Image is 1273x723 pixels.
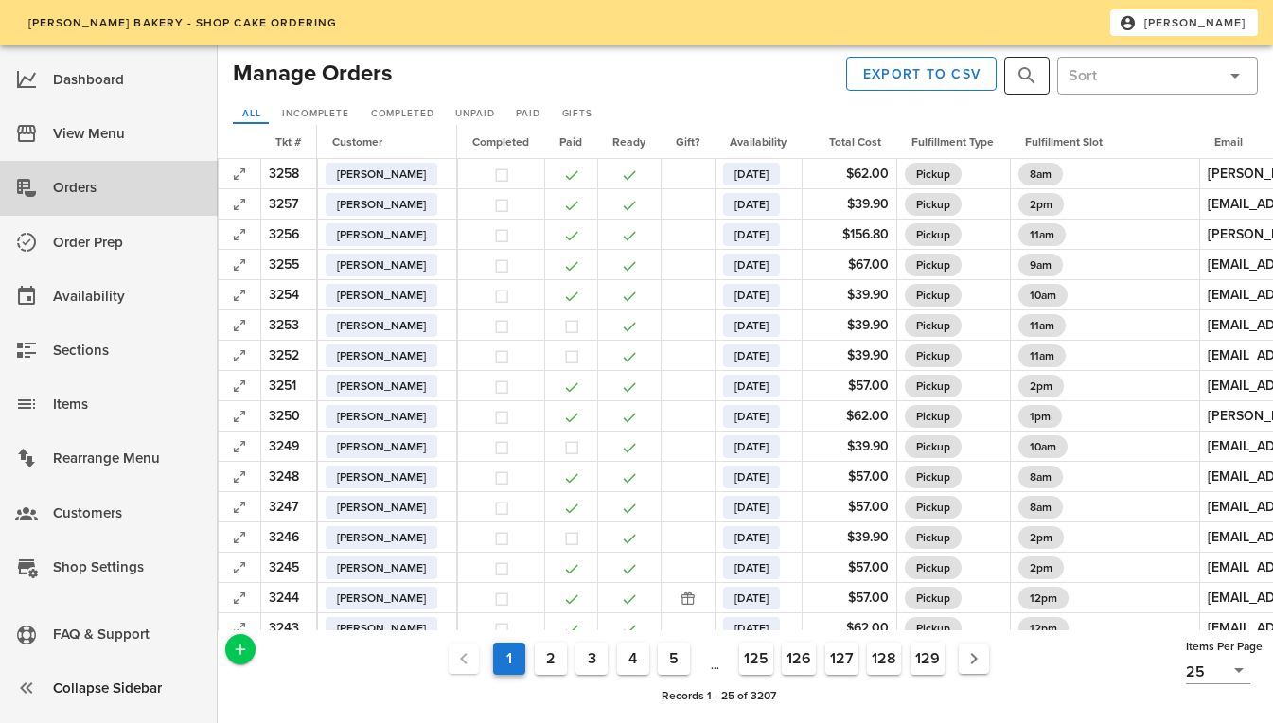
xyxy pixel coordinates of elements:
[260,583,317,613] td: 3244
[275,135,301,149] span: Tkt #
[916,405,950,428] span: Pickup
[916,193,950,216] span: Pickup
[1030,254,1052,276] span: 9am
[260,189,317,220] td: 3257
[916,556,950,579] span: Pickup
[226,524,253,551] button: Expand Record
[493,643,525,675] button: Current Page, Page 1
[337,223,426,246] span: [PERSON_NAME]
[802,310,896,341] td: $39.90
[53,673,203,704] div: Collapse Sidebar
[734,223,769,246] span: [DATE]
[233,105,269,124] a: All
[802,250,896,280] td: $67.00
[734,496,769,519] span: [DATE]
[362,105,443,124] a: Completed
[739,643,773,675] button: Goto Page 125
[337,314,426,337] span: [PERSON_NAME]
[1025,135,1103,149] span: Fulfillment Slot
[825,643,858,675] button: Goto Page 127
[332,135,382,149] span: Customer
[337,344,426,367] span: [PERSON_NAME]
[472,135,529,149] span: Completed
[802,371,896,401] td: $57.00
[225,634,256,664] button: Add a New Record
[337,496,426,519] span: [PERSON_NAME]
[337,254,426,276] span: [PERSON_NAME]
[734,193,769,216] span: [DATE]
[782,643,816,675] button: Goto Page 126
[53,281,203,312] div: Availability
[260,220,317,250] td: 3256
[53,64,203,96] div: Dashboard
[699,644,730,674] span: ...
[1186,659,1250,683] div: 25
[226,282,253,309] button: Expand Record
[561,108,592,119] span: Gifts
[802,125,896,159] th: Total Cost
[535,643,567,675] button: Goto Page 2
[260,159,317,189] td: 3258
[734,466,769,488] span: [DATE]
[911,643,945,675] button: Goto Page 129
[802,280,896,310] td: $39.90
[802,553,896,583] td: $57.00
[260,613,317,644] td: 3243
[53,335,203,366] div: Sections
[802,492,896,522] td: $57.00
[916,617,950,640] span: Pickup
[226,403,253,430] button: Expand Record
[734,284,769,307] span: [DATE]
[916,466,950,488] span: Pickup
[260,250,317,280] td: 3255
[1186,640,1263,653] span: Items Per Page
[226,585,253,611] button: Expand Record
[260,341,317,371] td: 3252
[337,587,426,609] span: [PERSON_NAME]
[226,161,253,187] button: Expand Record
[1069,61,1216,91] input: Sort
[802,220,896,250] td: $156.80
[53,498,203,529] div: Customers
[337,466,426,488] span: [PERSON_NAME]
[916,587,950,609] span: Pickup
[802,583,896,613] td: $57.00
[896,125,1010,159] th: Fulfillment Type
[515,108,539,119] span: Paid
[337,163,426,185] span: [PERSON_NAME]
[1030,556,1052,579] span: 2pm
[53,389,203,420] div: Items
[226,191,253,218] button: Expand Record
[260,492,317,522] td: 3247
[337,193,426,216] span: [PERSON_NAME]
[1214,135,1243,149] span: Email
[1030,344,1054,367] span: 11am
[1030,587,1057,609] span: 12pm
[226,252,253,278] button: Expand Record
[337,556,426,579] span: [PERSON_NAME]
[802,401,896,432] td: $62.00
[370,108,434,119] span: Completed
[53,118,203,150] div: View Menu
[661,125,715,159] th: Gift?
[916,344,950,367] span: Pickup
[959,644,989,674] button: Next page
[260,553,317,583] td: 3245
[658,643,690,675] button: Goto Page 5
[241,108,261,119] span: All
[15,9,349,36] a: [PERSON_NAME] Bakery - Shop Cake Ordering
[802,432,896,462] td: $39.90
[802,613,896,644] td: $62.00
[734,314,769,337] span: [DATE]
[226,221,253,248] button: Expand Record
[1030,223,1054,246] span: 11am
[715,125,802,159] th: Availability
[846,57,998,91] button: Export to CSV
[916,314,950,337] span: Pickup
[260,310,317,341] td: 3253
[916,496,950,519] span: Pickup
[916,254,950,276] span: Pickup
[226,343,253,369] button: Expand Record
[27,16,337,29] span: [PERSON_NAME] Bakery - Shop Cake Ordering
[53,172,203,203] div: Orders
